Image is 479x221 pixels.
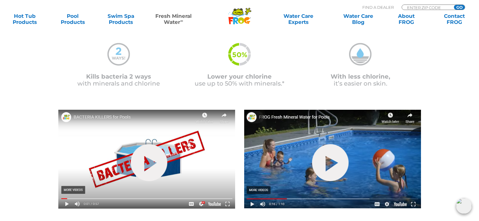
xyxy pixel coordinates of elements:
input: GO [454,5,465,10]
img: Picture1 [58,110,235,209]
span: Kills bacteria 2 ways [86,73,151,80]
span: With less chlorine, [331,73,390,80]
img: mineral-water-less-chlorine [349,43,372,66]
a: Fresh MineralWater∞ [150,13,197,25]
img: mineral-water-2-ways [107,43,130,66]
img: openIcon [456,198,472,214]
a: Water CareBlog [340,13,377,25]
p: with minerals and chlorine [58,73,179,87]
a: AboutFROG [387,13,425,25]
a: ContactFROG [435,13,473,25]
span: Lower your chlorine [207,73,272,80]
img: Picture3 [244,110,421,208]
p: use up to 50% with minerals.* [179,73,300,87]
a: Water CareExperts [268,13,329,25]
a: Swim SpaProducts [102,13,140,25]
a: Hot TubProducts [6,13,44,25]
input: Zip Code Form [406,5,447,10]
p: Find A Dealer [362,5,394,10]
img: fmw-50percent-icon [228,43,251,66]
p: it’s easier on skin. [300,73,421,87]
a: PoolProducts [54,13,92,25]
sup: ∞ [180,18,183,23]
